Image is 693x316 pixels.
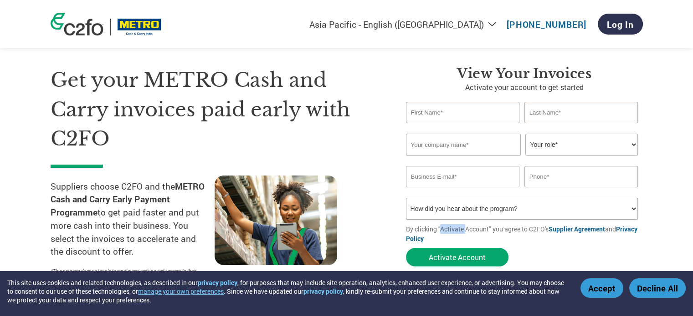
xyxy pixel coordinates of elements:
[406,65,643,82] h3: View your invoices
[524,102,638,123] input: Last Name*
[406,188,520,194] div: Inavlid Email Address
[138,287,224,296] button: manage your own preferences
[580,278,623,298] button: Accept
[406,225,637,243] a: Privacy Policy
[524,188,638,194] div: Inavlid Phone Number
[598,14,643,35] a: Log In
[198,278,237,287] a: privacy policy
[51,267,205,281] p: *This program does not apply to employees seeking early access to their paychecks or payroll adva...
[51,181,205,218] strong: METRO Cash and Carry Early Payment Programme
[507,19,586,30] a: [PHONE_NUMBER]
[51,65,379,154] h1: Get your METRO Cash and Carry invoices paid early with C2FO
[406,82,643,93] p: Activate your account to get started
[524,166,638,187] input: Phone*
[525,134,638,155] select: Title/Role
[406,224,643,243] p: By clicking "Activate Account" you agree to C2FO's and
[406,134,521,155] input: Your company name*
[118,19,161,35] img: METRO Cash and Carry
[524,124,638,130] div: Invalid last name or last name is too long
[215,176,337,265] img: supply chain worker
[406,166,520,187] input: Invalid Email format
[51,180,215,259] p: Suppliers choose C2FO and the to get paid faster and put more cash into their business. You selec...
[406,124,520,130] div: Invalid first name or first name is too long
[549,225,605,233] a: Supplier Agreement
[303,287,343,296] a: privacy policy
[629,278,686,298] button: Decline All
[406,248,508,266] button: Activate Account
[406,102,520,123] input: First Name*
[7,278,567,304] div: This site uses cookies and related technologies, as described in our , for purposes that may incl...
[406,156,638,162] div: Invalid company name or company name is too long
[51,13,103,35] img: c2fo logo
